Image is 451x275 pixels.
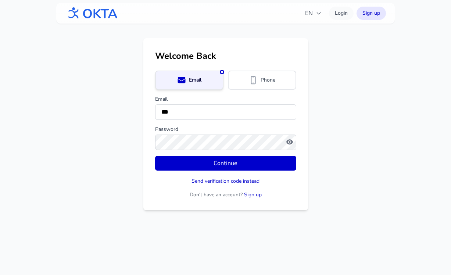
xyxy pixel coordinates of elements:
[357,7,386,20] a: Sign up
[189,76,201,84] span: Email
[329,7,354,20] a: Login
[155,96,296,103] label: Email
[155,50,296,62] h1: Welcome Back
[155,191,296,199] p: Don't have an account?
[244,191,262,198] a: Sign up
[192,178,259,185] button: Send verification code instead
[65,4,118,23] img: OKTA logo
[301,6,326,21] button: EN
[305,9,322,18] span: EN
[155,126,296,133] label: Password
[261,76,275,84] span: Phone
[155,156,296,171] button: Continue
